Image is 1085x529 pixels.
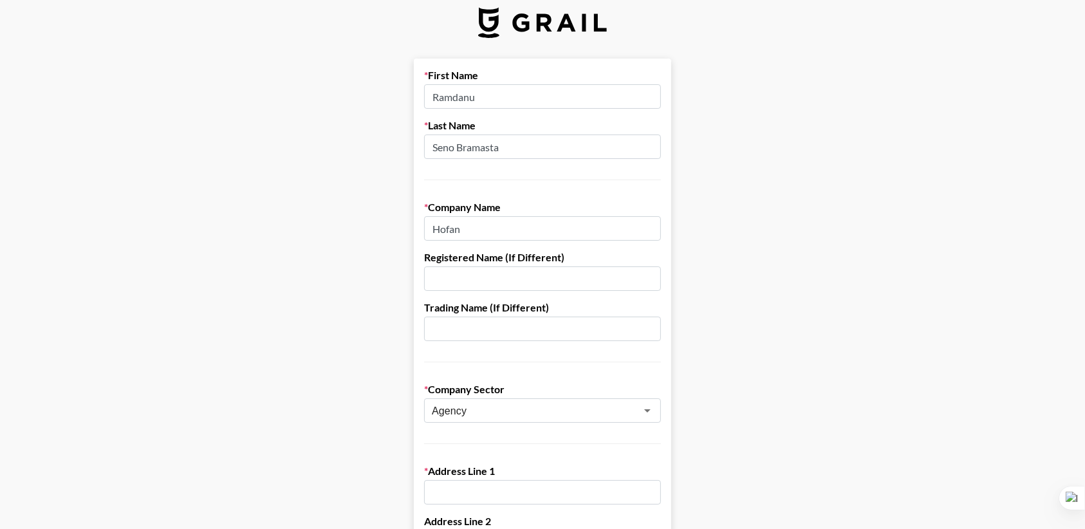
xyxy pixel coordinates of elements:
[424,251,661,264] label: Registered Name (If Different)
[638,402,656,420] button: Open
[424,383,661,396] label: Company Sector
[424,465,661,478] label: Address Line 1
[424,201,661,214] label: Company Name
[424,119,661,132] label: Last Name
[424,515,661,528] label: Address Line 2
[424,69,661,82] label: First Name
[424,301,661,314] label: Trading Name (If Different)
[478,7,607,38] img: Grail Talent Logo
